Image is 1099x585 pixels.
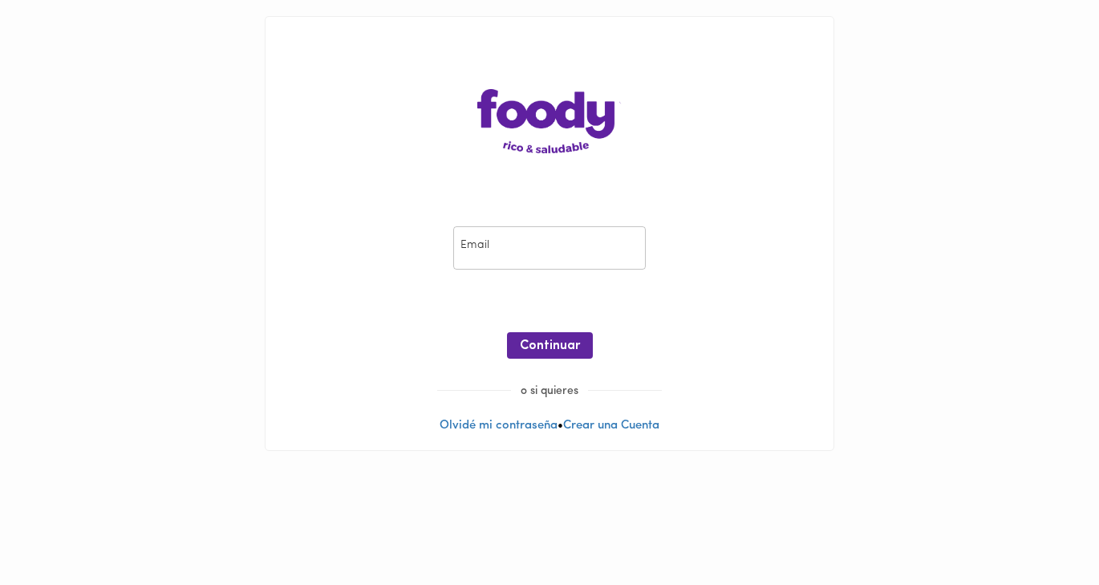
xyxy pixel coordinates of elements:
a: Crear una Cuenta [563,420,659,432]
span: Continuar [520,339,580,354]
img: logo-main-page.png [477,89,622,153]
div: • [266,17,833,450]
button: Continuar [507,332,593,359]
iframe: Messagebird Livechat Widget [1006,492,1083,569]
input: pepitoperez@gmail.com [453,226,646,270]
span: o si quieres [511,385,588,397]
a: Olvidé mi contraseña [440,420,558,432]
